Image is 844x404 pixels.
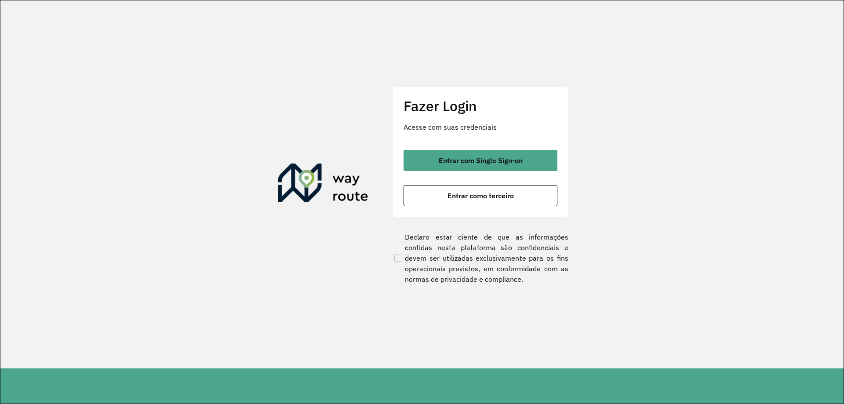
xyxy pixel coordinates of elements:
label: Declaro estar ciente de que as informações contidas nesta plataforma são confidenciais e devem se... [393,232,568,284]
h2: Fazer Login [404,98,557,114]
span: Entrar com Single Sign-on [439,157,523,164]
button: button [404,185,557,206]
img: Roteirizador AmbevTech [278,164,368,206]
p: Acesse com suas credenciais [404,122,557,132]
button: button [404,150,557,171]
span: Entrar como terceiro [447,192,514,199]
